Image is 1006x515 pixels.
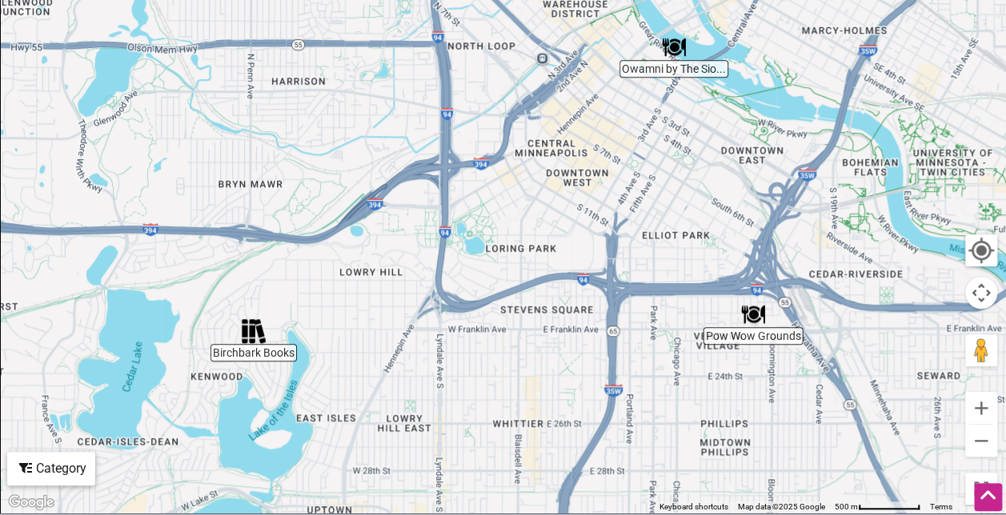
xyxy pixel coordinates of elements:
[5,492,58,513] img: Google
[5,492,58,513] a: Open this area in Google Maps (opens a new window)
[965,334,997,366] button: Drag Pegman onto the map to open Street View
[835,502,858,511] span: 500 m
[659,501,728,513] button: Keyboard shortcuts
[741,302,765,326] div: Pow Wow Grounds
[965,277,997,309] button: Map camera controls
[9,453,94,484] div: Category
[242,319,266,343] div: Birchbark Books
[738,502,825,511] span: Map data ©2025 Google
[965,392,997,424] button: Zoom in
[830,501,925,513] button: Map Scale: 500 m per 74 pixels
[974,483,1002,511] div: Scroll Back to Top
[965,234,997,266] button: Your Location
[930,502,952,511] a: Terms (opens in new tab)
[7,452,95,485] div: Filter by category
[662,35,686,59] div: Owamni by The Sioux Chef
[964,471,998,505] button: Toggle fullscreen view
[965,425,997,457] button: Zoom out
